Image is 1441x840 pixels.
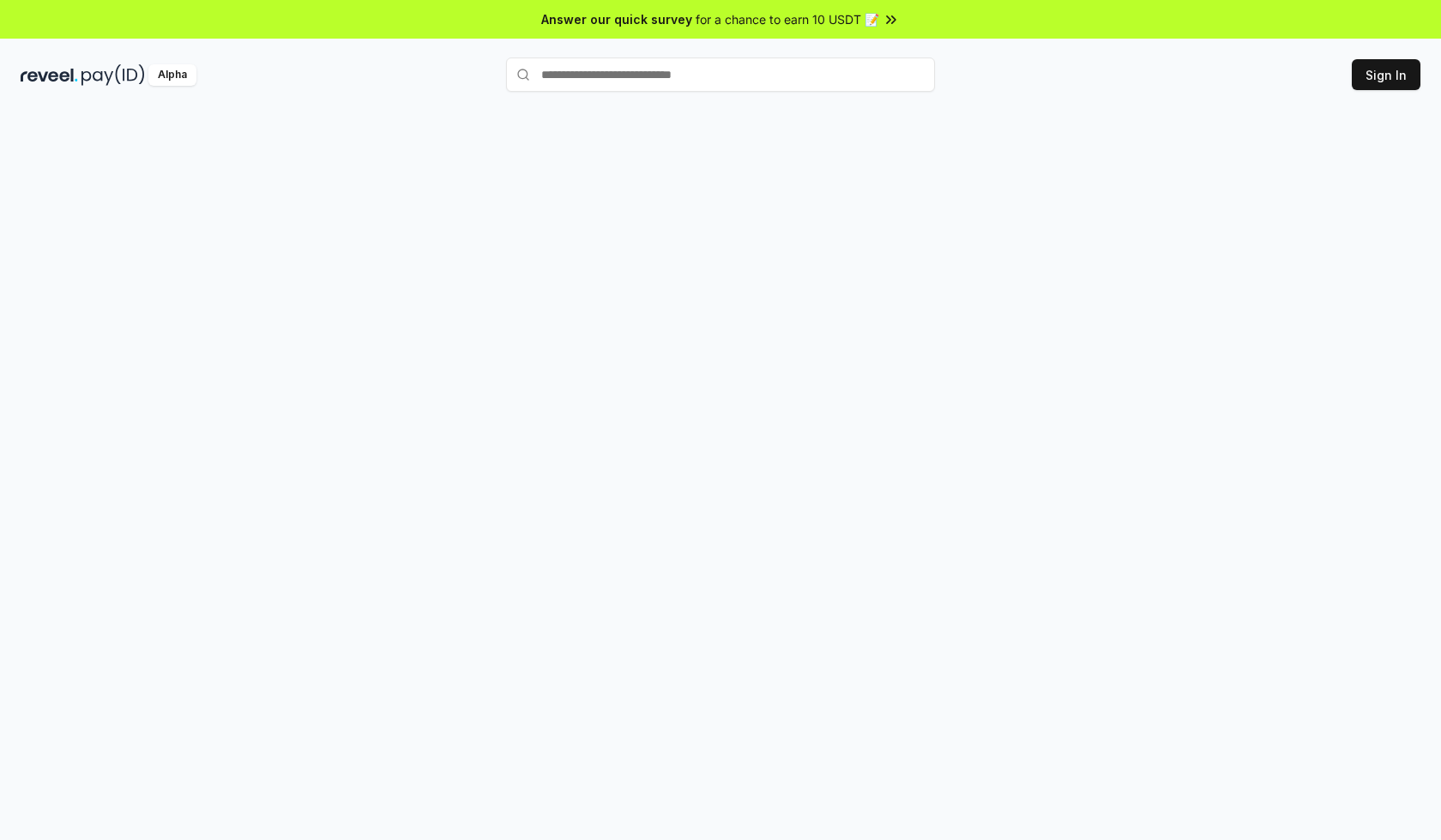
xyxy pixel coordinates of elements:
[148,64,196,86] div: Alpha
[81,64,145,86] img: pay_id
[696,10,879,28] span: for a chance to earn 10 USDT 📝
[541,10,692,28] span: Answer our quick survey
[1352,59,1420,90] button: Sign In
[21,64,78,86] img: reveel_dark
